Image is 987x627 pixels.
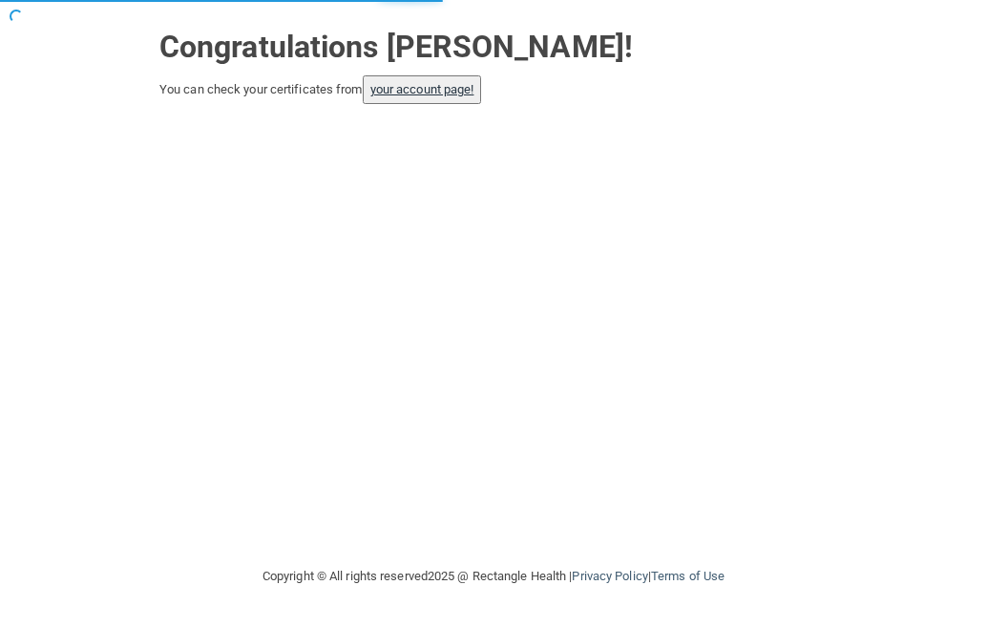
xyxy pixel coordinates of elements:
[363,75,482,104] button: your account page!
[651,569,724,583] a: Terms of Use
[370,82,474,96] a: your account page!
[145,546,842,607] div: Copyright © All rights reserved 2025 @ Rectangle Health | |
[572,569,647,583] a: Privacy Policy
[159,29,633,65] strong: Congratulations [PERSON_NAME]!
[159,75,828,104] div: You can check your certificates from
